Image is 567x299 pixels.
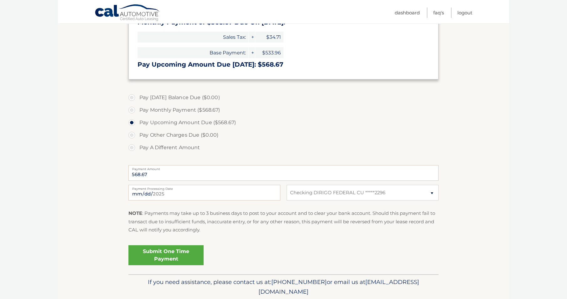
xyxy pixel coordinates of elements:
[249,32,255,43] span: +
[128,210,142,216] strong: NOTE
[395,8,420,18] a: Dashboard
[128,209,439,234] p: : Payments may take up to 3 business days to post to your account and to clear your bank account....
[128,165,439,170] label: Payment Amount
[255,32,283,43] span: $34.71
[255,47,283,58] span: $533.96
[138,47,248,58] span: Base Payment:
[249,47,255,58] span: +
[128,185,280,200] input: Payment Date
[271,278,327,286] span: [PHONE_NUMBER]
[128,116,439,129] label: Pay Upcoming Amount Due ($568.67)
[128,185,280,190] label: Payment Processing Date
[128,91,439,104] label: Pay [DATE] Balance Due ($0.00)
[133,277,434,297] p: If you need assistance, please contact us at: or email us at
[138,61,429,68] h3: Pay Upcoming Amount Due [DATE]: $568.67
[128,141,439,154] label: Pay A Different Amount
[128,245,204,265] a: Submit One Time Payment
[128,129,439,141] label: Pay Other Charges Due ($0.00)
[138,32,248,43] span: Sales Tax:
[457,8,472,18] a: Logout
[128,165,439,181] input: Payment Amount
[433,8,444,18] a: FAQ's
[95,4,160,22] a: Cal Automotive
[128,104,439,116] label: Pay Monthly Payment ($568.67)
